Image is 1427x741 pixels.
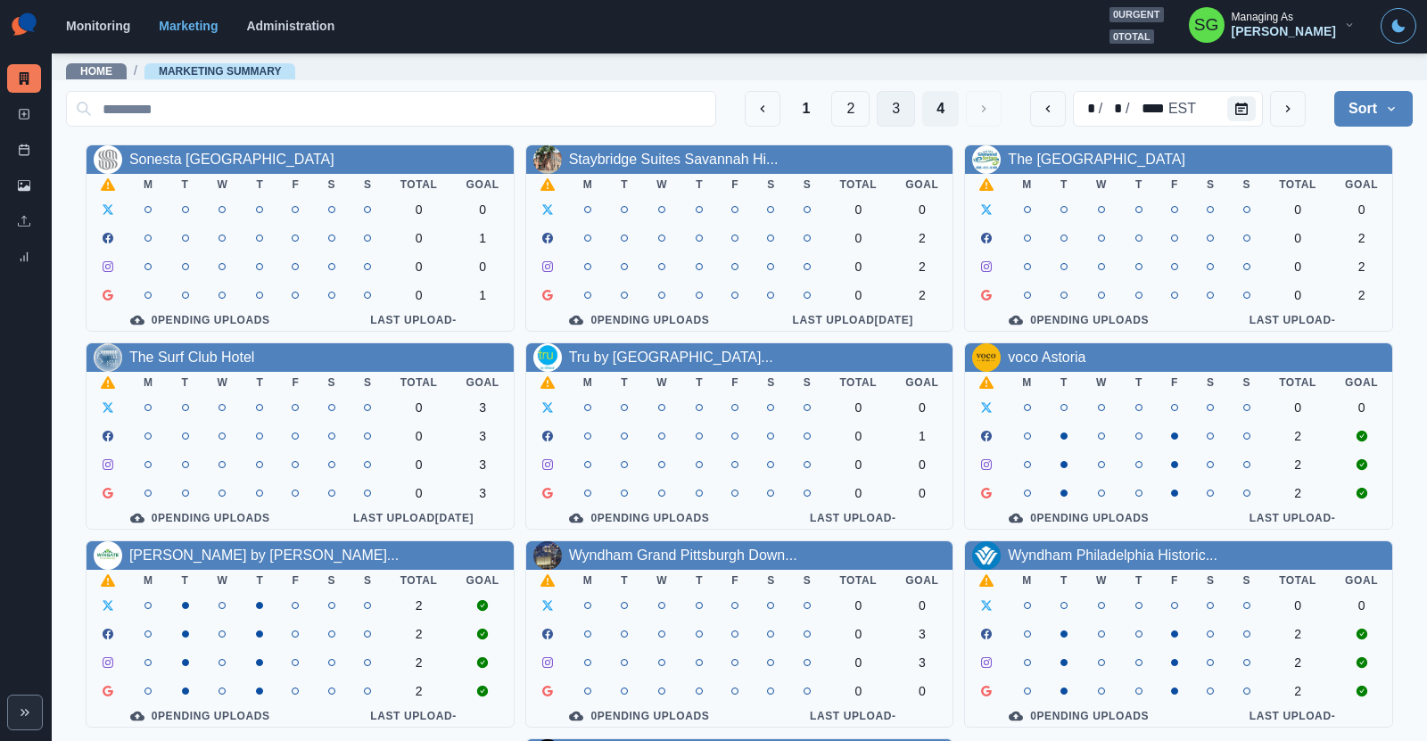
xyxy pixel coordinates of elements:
img: 148563568537721 [972,145,1001,174]
th: S [350,372,386,393]
img: 606860519171316 [972,343,1001,372]
a: Media Library [7,171,41,200]
div: 0 [905,400,938,415]
div: 0 [839,288,877,302]
div: 2 [1345,231,1378,245]
img: 108341143959681 [94,145,122,174]
th: T [1121,570,1157,591]
button: Page 2 [831,91,870,127]
div: 0 Pending Uploads [540,709,739,723]
th: S [1229,174,1266,195]
img: 112679128489585 [972,541,1001,570]
div: 0 [905,202,938,217]
th: T [242,372,277,393]
div: [PERSON_NAME] [1232,24,1336,39]
th: M [569,174,607,195]
th: S [789,372,826,393]
div: 0 Pending Uploads [101,709,300,723]
th: M [1008,570,1046,591]
div: 0 [839,457,877,472]
th: Goal [1331,174,1392,195]
div: 0 [1279,259,1316,274]
th: F [277,372,313,393]
th: M [129,372,168,393]
th: F [1157,372,1192,393]
th: T [681,372,717,393]
div: 0 [839,598,877,613]
a: voco Astoria [1008,350,1085,365]
div: 0 [839,231,877,245]
th: T [681,174,717,195]
th: W [203,570,243,591]
th: F [717,570,753,591]
div: Last Upload - [767,709,938,723]
div: 0 [1345,598,1378,613]
div: 0 Pending Uploads [979,511,1178,525]
div: 0 [1279,598,1316,613]
div: 2 [1345,288,1378,302]
div: 0 [466,259,499,274]
div: 0 [905,598,938,613]
th: M [1008,372,1046,393]
div: 0 [400,231,438,245]
button: Expand [7,695,43,730]
div: Last Upload [DATE] [327,511,499,525]
a: Administration [246,19,334,33]
div: Managing As [1232,11,1293,23]
div: Last Upload - [327,709,499,723]
div: 2 [905,231,938,245]
span: / [134,62,137,80]
th: F [1157,174,1192,195]
div: 2 [1279,457,1316,472]
div: Last Upload - [1207,709,1378,723]
th: Total [386,372,452,393]
a: Post Schedule [7,136,41,164]
div: 2 [400,684,438,698]
div: 0 Pending Uploads [101,511,300,525]
th: T [1121,372,1157,393]
div: 0 [1279,202,1316,217]
th: T [168,372,203,393]
th: Goal [452,570,514,591]
th: T [1046,174,1082,195]
a: The Surf Club Hotel [129,350,255,365]
div: 0 [839,259,877,274]
div: 0 [905,684,938,698]
div: 2 [1345,259,1378,274]
div: 0 [839,202,877,217]
th: S [789,174,826,195]
th: Goal [1331,570,1392,591]
th: F [717,372,753,393]
th: Total [1265,372,1331,393]
th: S [753,174,789,195]
div: 0 Pending Uploads [979,709,1178,723]
div: 0 [466,202,499,217]
th: W [642,174,681,195]
th: Total [825,372,891,393]
th: S [1192,372,1229,393]
div: 0 Pending Uploads [979,313,1178,327]
th: W [1082,570,1121,591]
th: T [606,372,642,393]
th: W [203,372,243,393]
th: Total [386,570,452,591]
div: 2 [1279,627,1316,641]
th: Goal [1331,372,1392,393]
a: Tru by [GEOGRAPHIC_DATA]... [569,350,773,365]
button: Page 3 [877,91,915,127]
a: Monitoring [66,19,130,33]
a: Review Summary [7,243,41,271]
th: Total [825,174,891,195]
th: T [242,570,277,591]
div: time zone [1167,98,1198,119]
a: Sonesta [GEOGRAPHIC_DATA] [129,152,334,167]
th: S [1229,372,1266,393]
a: Staybridge Suites Savannah Hi... [569,152,779,167]
div: 0 [839,429,877,443]
th: Goal [452,372,514,393]
button: Sort [1334,91,1413,127]
a: Marketing Summary [159,65,282,78]
div: 0 [839,486,877,500]
th: S [1192,174,1229,195]
th: F [717,174,753,195]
